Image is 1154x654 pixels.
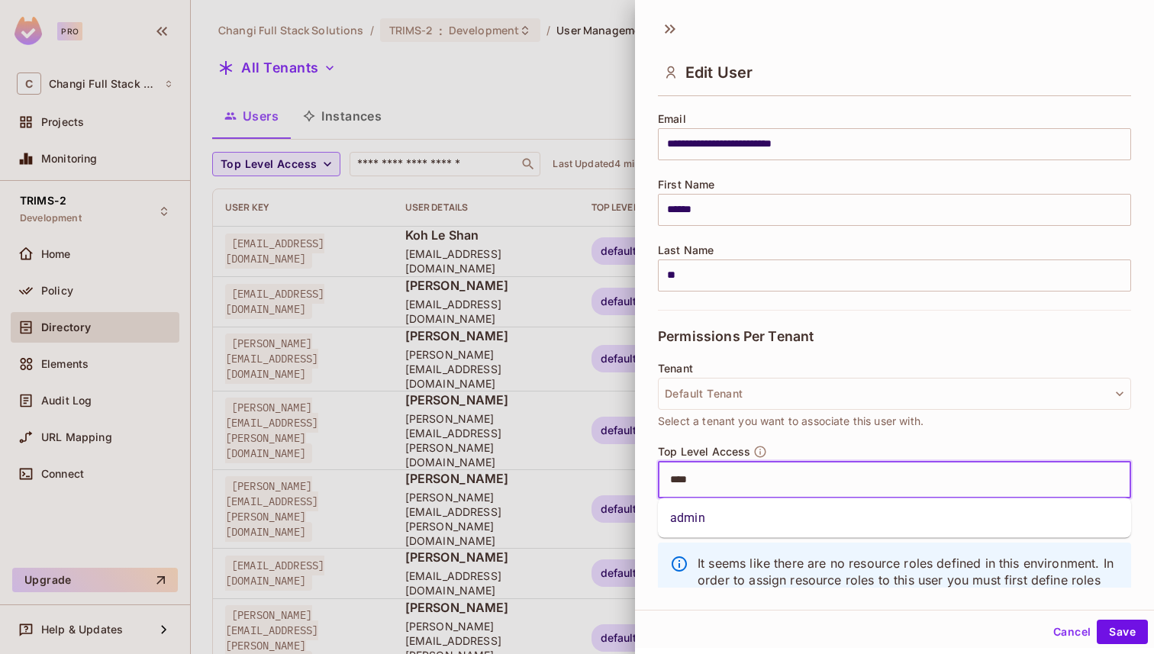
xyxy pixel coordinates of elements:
[698,555,1119,605] p: It seems like there are no resource roles defined in this environment. In order to assign resourc...
[658,413,924,430] span: Select a tenant you want to associate this user with.
[658,113,686,125] span: Email
[1123,478,1126,481] button: Close
[658,378,1131,410] button: Default Tenant
[658,362,693,375] span: Tenant
[658,446,750,458] span: Top Level Access
[1047,620,1097,644] button: Cancel
[1097,620,1148,644] button: Save
[658,244,714,256] span: Last Name
[685,63,753,82] span: Edit User
[658,179,715,191] span: First Name
[658,329,814,344] span: Permissions Per Tenant
[658,504,1131,532] li: admin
